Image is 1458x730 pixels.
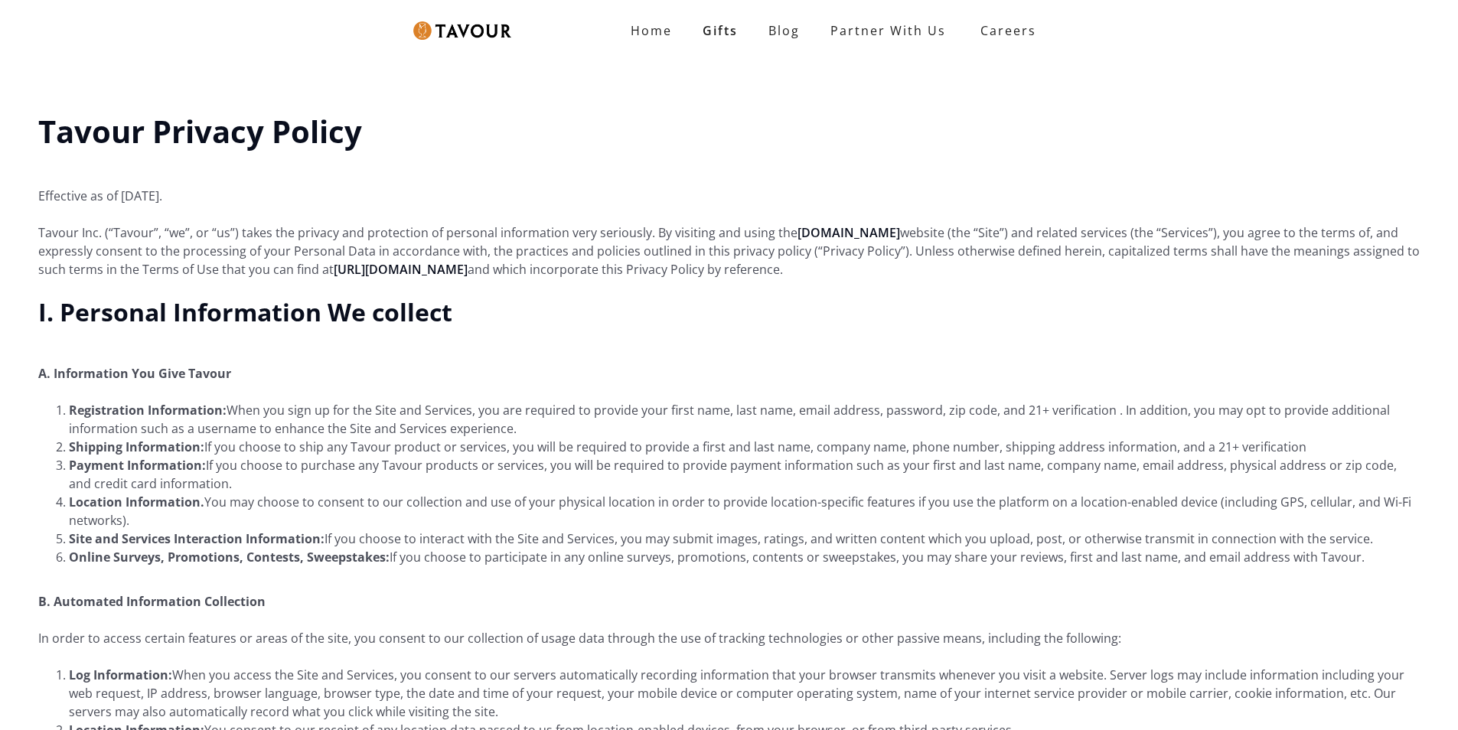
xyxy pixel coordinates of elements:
strong: Tavour Privacy Policy [38,110,362,152]
li: When you access the Site and Services, you consent to our servers automatically recording informa... [69,666,1420,721]
strong: B. Automated Information Collection [38,593,266,610]
p: Tavour Inc. (“Tavour”, “we”, or “us”) takes the privacy and protection of personal information ve... [38,223,1420,279]
a: Partner With Us [815,15,961,46]
strong: Careers [980,15,1036,46]
li: If you choose to interact with the Site and Services, you may submit images, ratings, and written... [69,530,1420,548]
strong: Log Information: [69,666,172,683]
a: [URL][DOMAIN_NAME] [334,261,468,278]
a: Home [615,15,687,46]
strong: Payment Information: [69,457,206,474]
strong: Site and Services Interaction Information: [69,530,325,547]
strong: Registration Information: [69,402,227,419]
strong: Shipping Information: [69,438,204,455]
p: Effective as of [DATE]. [38,168,1420,205]
strong: A. Information You Give Tavour [38,365,231,382]
a: [DOMAIN_NAME] [797,224,900,241]
li: When you sign up for the Site and Services, you are required to provide your first name, last nam... [69,401,1420,438]
li: You may choose to consent to our collection and use of your physical location in order to provide... [69,493,1420,530]
li: If you choose to ship any Tavour product or services, you will be required to provide a first and... [69,438,1420,456]
li: If you choose to participate in any online surveys, promotions, contents or sweepstakes, you may ... [69,548,1420,566]
strong: Location Information. [69,494,204,510]
p: In order to access certain features or areas of the site, you consent to our collection of usage ... [38,629,1420,647]
a: Gifts [687,15,753,46]
a: Blog [753,15,815,46]
a: Careers [961,9,1048,52]
strong: Home [631,22,672,39]
li: If you choose to purchase any Tavour products or services, you will be required to provide paymen... [69,456,1420,493]
strong: Online Surveys, Promotions, Contests, Sweepstakes: [69,549,390,565]
strong: I. Personal Information We collect [38,295,452,328]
